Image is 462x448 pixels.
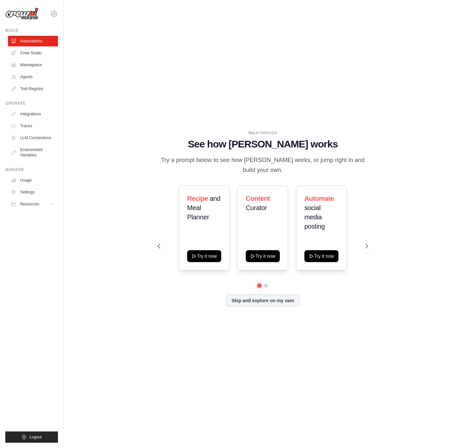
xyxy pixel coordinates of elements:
a: Settings [8,187,58,197]
a: Environment Variables [8,144,58,160]
span: Logout [29,434,42,440]
img: Logo [5,8,38,20]
span: social media posting [304,204,325,230]
span: Content [246,195,270,202]
span: Recipe [187,195,208,202]
a: Usage [8,175,58,186]
div: Build [5,28,58,33]
span: Automate [304,195,334,202]
button: Skip and explore on my own [226,294,300,307]
div: Manage [5,167,58,172]
button: Try it now [304,250,338,262]
span: Resources [20,201,39,207]
p: Try a prompt below to see how [PERSON_NAME] works, or jump right in and build your own. [158,155,368,175]
span: Curator [246,204,267,211]
button: Try it now [246,250,280,262]
a: Marketplace [8,60,58,70]
a: Traces [8,121,58,131]
a: LLM Connections [8,133,58,143]
button: Resources [8,199,58,209]
a: Crew Studio [8,48,58,58]
a: Agents [8,72,58,82]
div: WALKTHROUGH [158,131,368,136]
div: Operate [5,101,58,106]
a: Tool Registry [8,84,58,94]
button: Try it now [187,250,221,262]
h1: See how [PERSON_NAME] works [158,138,368,150]
button: Logout [5,431,58,443]
a: Automations [8,36,58,46]
span: and Meal Planner [187,195,221,221]
a: Integrations [8,109,58,119]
